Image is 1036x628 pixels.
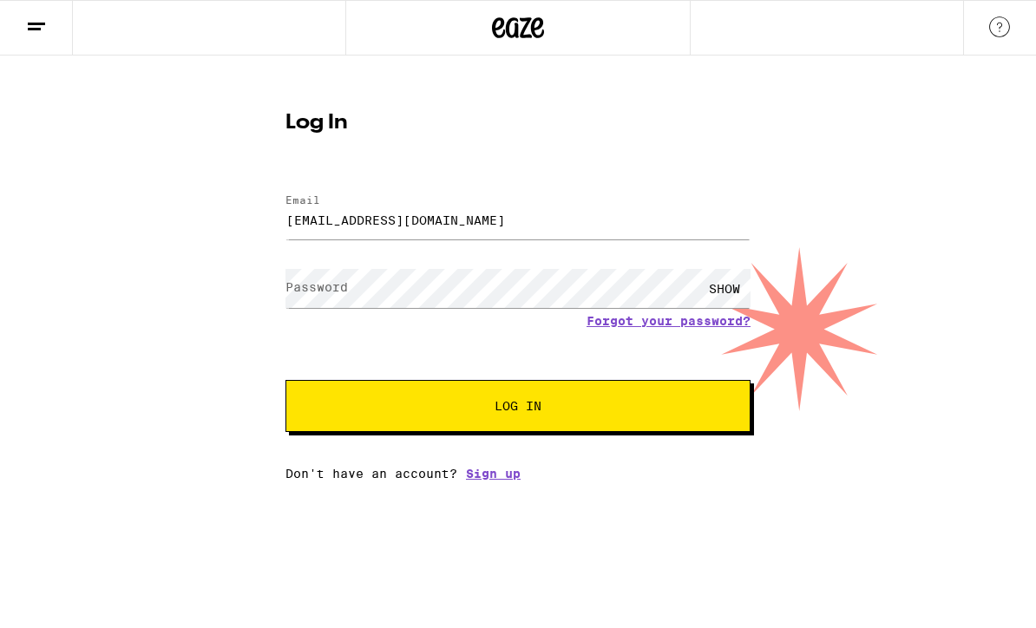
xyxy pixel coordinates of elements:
[587,314,751,328] a: Forgot your password?
[285,200,751,239] input: Email
[466,467,521,481] a: Sign up
[495,400,541,412] span: Log In
[10,12,125,26] span: Hi. Need any help?
[285,467,751,481] div: Don't have an account?
[285,380,751,432] button: Log In
[285,194,320,206] label: Email
[698,269,751,308] div: SHOW
[285,280,348,294] label: Password
[285,113,751,134] h1: Log In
